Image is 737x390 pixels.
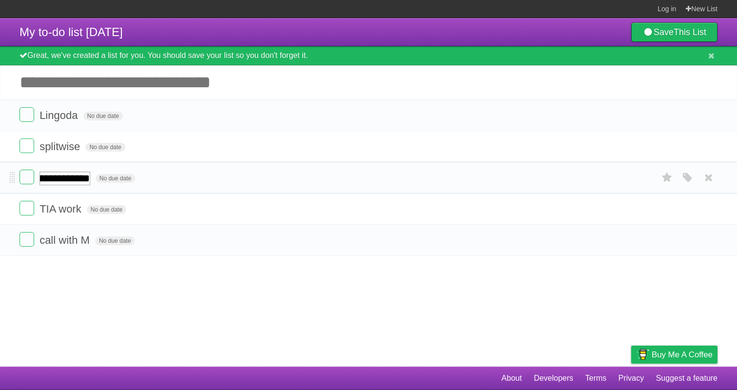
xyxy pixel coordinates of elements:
[40,203,84,215] span: TIA work
[674,27,706,37] b: This List
[40,109,80,121] span: Lingoda
[534,369,573,388] a: Developers
[20,138,34,153] label: Done
[20,232,34,247] label: Done
[658,170,677,186] label: Star task
[85,143,125,152] span: No due date
[631,22,717,42] a: SaveThis List
[501,369,522,388] a: About
[87,205,126,214] span: No due date
[20,201,34,215] label: Done
[20,107,34,122] label: Done
[20,170,34,184] label: Done
[631,346,717,364] a: Buy me a coffee
[95,236,135,245] span: No due date
[40,140,82,153] span: splitwise
[585,369,607,388] a: Terms
[652,346,713,363] span: Buy me a coffee
[636,346,649,363] img: Buy me a coffee
[83,112,123,120] span: No due date
[20,25,123,39] span: My to-do list [DATE]
[40,234,92,246] span: call with M
[96,174,135,183] span: No due date
[656,369,717,388] a: Suggest a feature
[618,369,644,388] a: Privacy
